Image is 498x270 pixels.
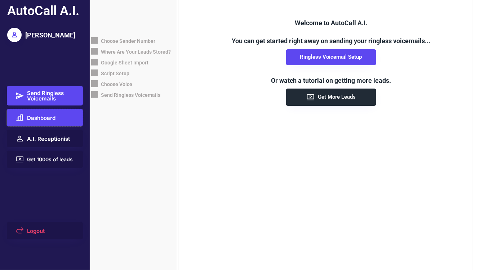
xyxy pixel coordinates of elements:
button: Dashboard [7,109,83,126]
div: Send Ringless Voicemails [101,92,160,99]
button: Get 1000s of leads [7,151,83,168]
div: Choose Sender Number [101,38,155,45]
span: Logout [27,228,45,234]
button: Get More Leads [286,89,376,106]
font: Welcome to AutoCall A.I. You can get started right away on sending your ringless voicemails... [232,19,430,45]
span: Get 1000s of leads [27,157,73,162]
button: A.I. Receptionist [7,130,83,147]
div: Where Are Your Leads Stored? [101,49,171,56]
button: Send Ringless Voicemails [7,86,83,105]
font: Or watch a tutorial on getting more leads. [271,77,391,84]
div: Script Setup [101,70,129,77]
span: Dashboard [27,115,55,121]
div: [PERSON_NAME] [25,31,75,40]
span: A.I. Receptionist [27,136,70,141]
div: Choose Voice [101,81,132,88]
div: Google Sheet Import [101,59,148,67]
button: Logout [7,222,83,239]
button: Ringless Voicemail Setup [286,49,376,65]
span: Get More Leads [318,94,356,100]
div: AutoCall A.I. [7,2,79,20]
span: Send Ringless Voicemails [27,90,75,101]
